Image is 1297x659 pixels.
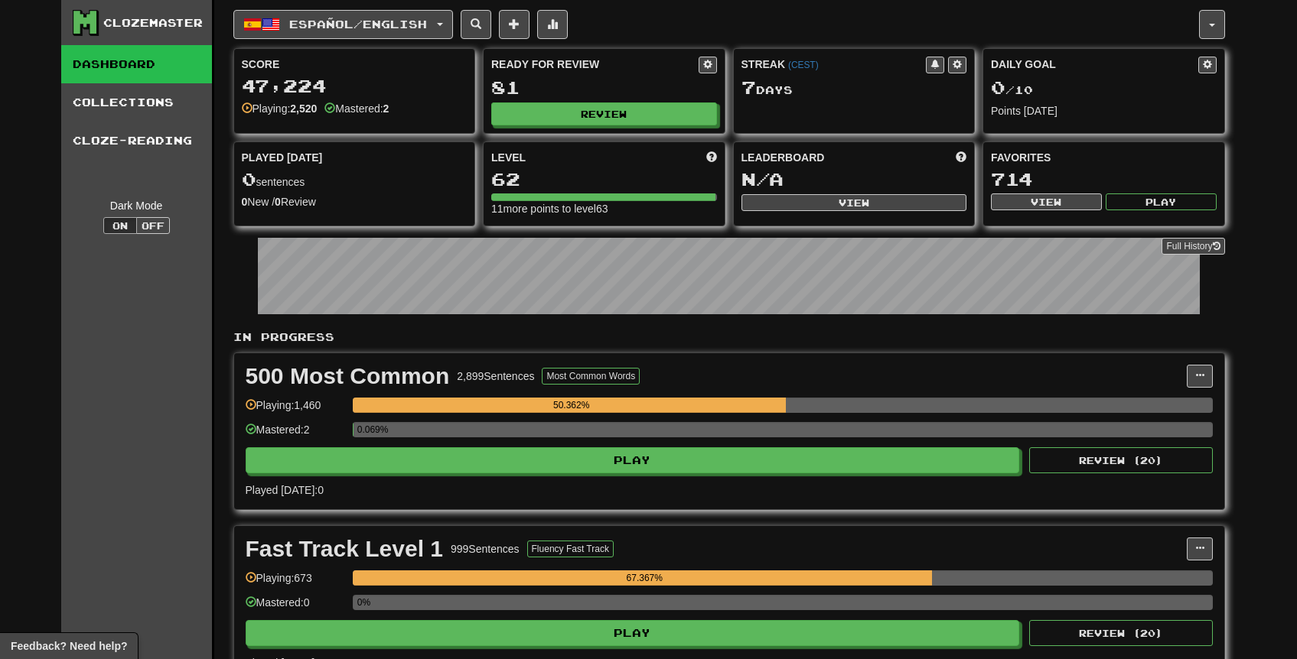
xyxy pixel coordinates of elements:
a: (CEST) [788,60,819,70]
div: Points [DATE] [991,103,1217,118]
div: Playing: [242,101,318,116]
span: Played [DATE]: 0 [246,484,324,496]
p: In Progress [233,329,1225,345]
div: Mastered: [324,101,389,116]
div: Streak [741,57,927,72]
div: 81 [491,78,717,97]
div: Score [242,57,468,72]
div: Playing: 673 [246,570,345,596]
button: Play [246,447,1020,473]
span: Español / English [289,18,427,31]
div: 50.362% [357,398,786,413]
button: Review (20) [1029,620,1213,646]
span: / 10 [991,83,1033,96]
div: 2,899 Sentences [457,368,534,384]
div: New / Review [242,194,468,209]
div: Ready for Review [491,57,699,72]
span: Level [491,150,526,165]
button: Español/English [233,10,453,39]
div: Playing: 1,460 [246,398,345,423]
a: Dashboard [61,45,212,83]
button: More stats [537,10,568,39]
div: Dark Mode [73,198,200,213]
div: 62 [491,170,717,189]
div: Favorites [991,150,1217,165]
span: Open feedback widget [11,638,127,654]
div: Fast Track Level 1 [246,537,444,560]
div: Mastered: 2 [246,422,345,447]
div: 11 more points to level 63 [491,201,717,216]
button: Review (20) [1029,447,1213,473]
button: Add sentence to collection [499,10,530,39]
span: This week in points, UTC [956,150,966,165]
button: Review [491,102,717,125]
button: Off [136,217,170,234]
div: sentences [242,170,468,190]
div: 47,224 [242,76,468,96]
button: On [103,217,137,234]
div: 714 [991,170,1217,189]
button: Play [1106,193,1217,210]
strong: 2 [383,102,389,115]
a: Collections [61,83,212,122]
strong: 0 [242,196,248,208]
span: Played [DATE] [242,150,323,165]
div: Daily Goal [991,57,1198,73]
span: 7 [741,76,756,98]
button: Most Common Words [542,368,640,385]
div: 999 Sentences [451,541,520,557]
div: Clozemaster [103,15,203,31]
span: N/A [741,168,784,190]
div: Day s [741,78,967,98]
span: 0 [242,168,256,190]
a: Full History [1162,238,1224,255]
span: Score more points to level up [706,150,717,165]
a: Cloze-Reading [61,122,212,160]
span: 0 [991,76,1005,98]
span: Leaderboard [741,150,825,165]
button: Search sentences [461,10,491,39]
strong: 0 [275,196,281,208]
button: Play [246,620,1020,646]
button: View [991,193,1102,210]
div: 67.367% [357,570,932,586]
strong: 2,520 [290,102,317,115]
button: View [741,194,967,211]
div: Mastered: 0 [246,595,345,620]
div: 500 Most Common [246,365,450,388]
button: Fluency Fast Track [527,541,614,557]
